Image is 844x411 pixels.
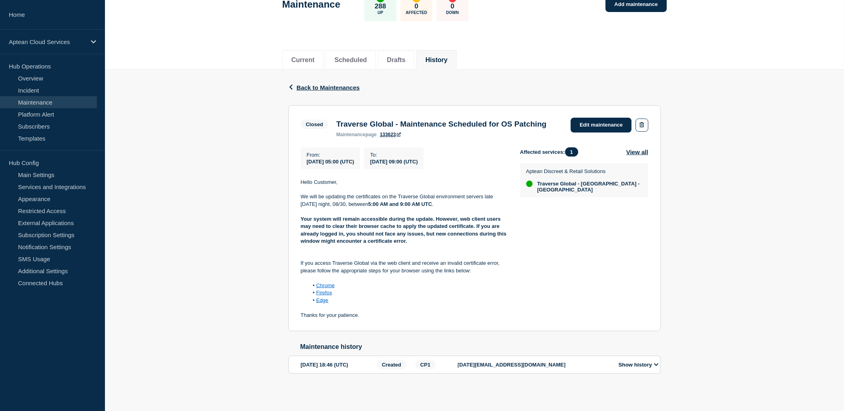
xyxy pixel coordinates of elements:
span: CP1 [415,360,436,369]
p: Affected [406,10,427,15]
p: Aptean Cloud Services [9,38,86,45]
p: If you access Traverse Global via the web client and receive an invalid certificate error, please... [301,260,508,274]
div: up [526,181,533,187]
p: 288 [375,2,386,10]
h2: Maintenance history [300,343,661,351]
p: From : [307,152,355,158]
button: History [425,56,447,64]
a: Edit maintenance [571,118,632,133]
p: Down [446,10,459,15]
p: Aptean Discreet & Retail Solutions [526,168,641,174]
span: Traverse Global - [GEOGRAPHIC_DATA] - [GEOGRAPHIC_DATA] [538,181,641,193]
a: Chrome [316,282,335,288]
p: Hello Customer, [301,179,508,186]
button: Back to Maintenances [288,84,360,91]
a: Edge [316,297,328,303]
p: [DATE][EMAIL_ADDRESS][DOMAIN_NAME] [458,362,610,368]
button: Drafts [387,56,405,64]
a: Firefox [316,290,332,296]
strong: Your system will remain accessible during the update. However, web client users may need to clear... [301,216,508,244]
div: [DATE] 18:46 (UTC) [301,360,375,369]
h3: Traverse Global - Maintenance Scheduled for OS Patching [336,120,547,129]
span: [DATE] 09:00 (UTC) [370,159,418,165]
button: Show history [616,361,661,368]
strong: 5:00 AM and 9:00 AM UTC [368,201,432,207]
span: Closed [301,120,328,129]
span: [DATE] 05:00 (UTC) [307,159,355,165]
span: Affected services: [520,147,582,157]
p: 0 [451,2,454,10]
button: View all [626,147,649,157]
button: Scheduled [334,56,367,64]
p: To : [370,152,418,158]
p: Up [378,10,383,15]
span: Created [377,360,407,369]
span: maintenance [336,132,366,137]
p: Thanks for your patience. [301,312,508,319]
button: Current [292,56,315,64]
p: page [336,132,377,137]
span: 1 [565,147,578,157]
a: 133623 [380,132,401,137]
p: We will be updating the certificates on the Traverse Global environment servers late [DATE] night... [301,193,508,208]
p: 0 [415,2,418,10]
span: Back to Maintenances [297,84,360,91]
